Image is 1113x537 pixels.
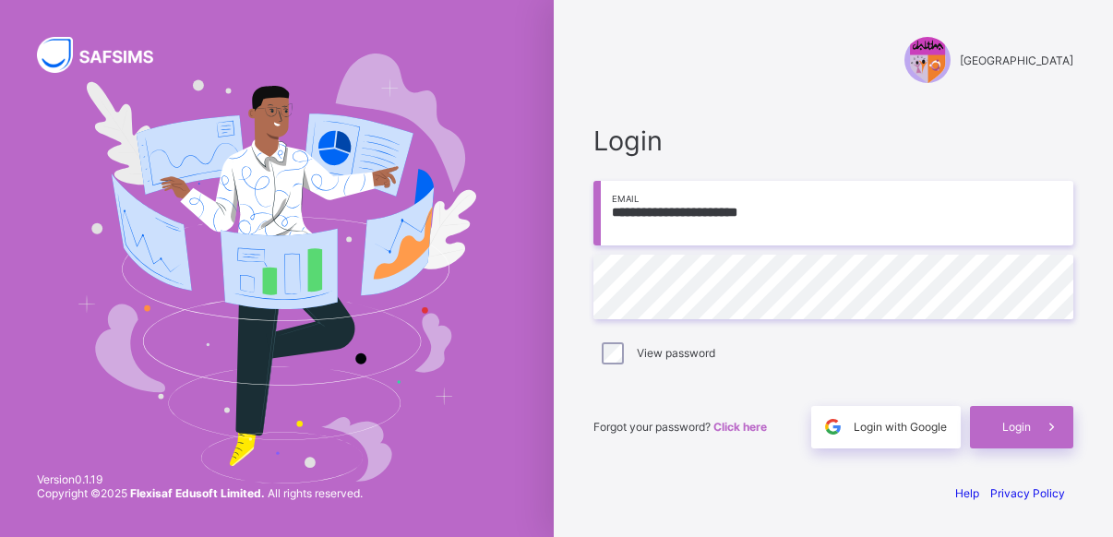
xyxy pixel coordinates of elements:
img: Hero Image [78,54,477,483]
a: Click here [713,420,767,434]
a: Help [955,486,979,500]
span: Copyright © 2025 All rights reserved. [37,486,363,500]
span: [GEOGRAPHIC_DATA] [960,54,1073,67]
span: Login [593,125,1073,157]
label: View password [637,346,715,360]
span: Login [1002,420,1031,434]
span: Login with Google [854,420,947,434]
span: Forgot your password? [593,420,767,434]
img: google.396cfc9801f0270233282035f929180a.svg [822,416,844,437]
img: SAFSIMS Logo [37,37,175,73]
a: Privacy Policy [990,486,1065,500]
strong: Flexisaf Edusoft Limited. [130,486,265,500]
span: Version 0.1.19 [37,472,363,486]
